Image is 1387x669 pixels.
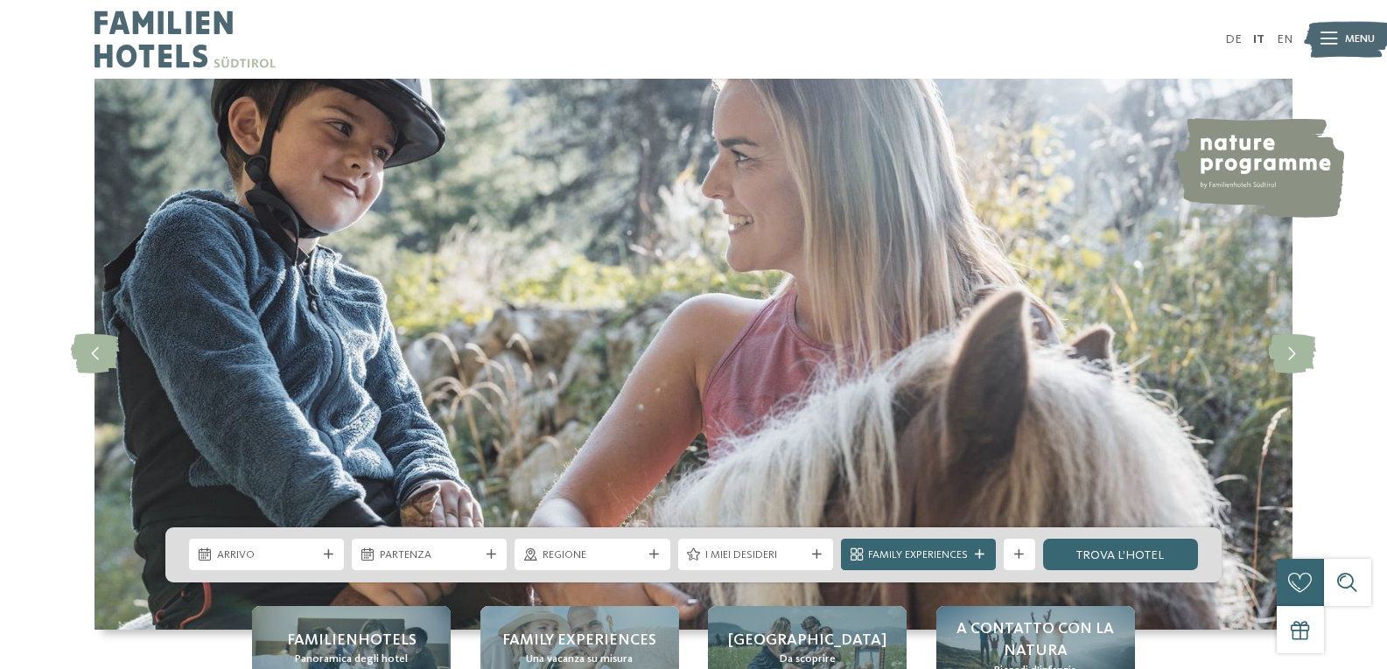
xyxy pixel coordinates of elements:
[543,547,642,563] span: Regione
[868,547,968,563] span: Family Experiences
[1043,539,1198,570] a: trova l’hotel
[295,652,408,667] span: Panoramica degli hotel
[1171,118,1344,218] img: nature programme by Familienhotels Südtirol
[1277,33,1292,45] a: EN
[728,630,886,652] span: [GEOGRAPHIC_DATA]
[780,652,836,667] span: Da scoprire
[502,630,656,652] span: Family experiences
[1253,33,1264,45] a: IT
[1345,31,1375,47] span: Menu
[705,547,805,563] span: I miei desideri
[1225,33,1242,45] a: DE
[217,547,317,563] span: Arrivo
[95,79,1292,630] img: Family hotel Alto Adige: the happy family places!
[287,630,417,652] span: Familienhotels
[526,652,633,667] span: Una vacanza su misura
[952,618,1119,662] span: A contatto con la natura
[380,547,480,563] span: Partenza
